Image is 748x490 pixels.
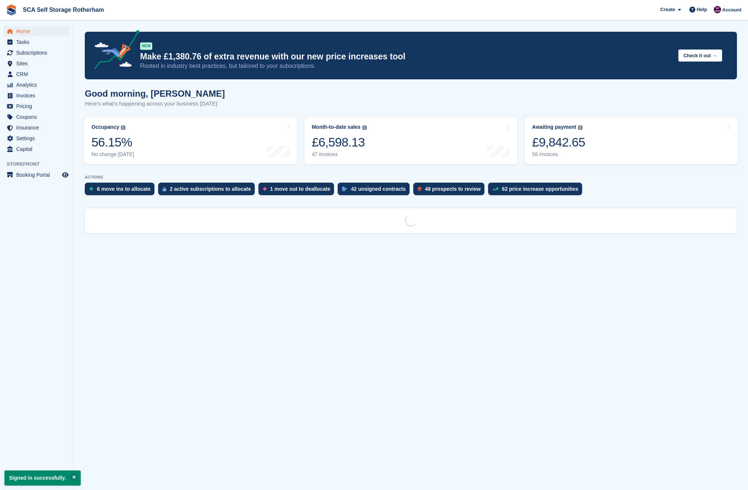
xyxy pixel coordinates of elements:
a: menu [4,144,70,154]
a: menu [4,37,70,47]
div: Occupancy [91,124,119,130]
a: Month-to-date sales £6,598.13 47 invoices [305,117,518,164]
img: stora-icon-8386f47178a22dfd0bd8f6a31ec36ba5ce8667c1dd55bd0f319d3a0aa187defe.svg [6,4,17,15]
a: menu [4,48,70,58]
a: 1 move out to deallocate [258,183,338,199]
div: 48 prospects to review [425,186,481,192]
a: Preview store [61,170,70,179]
p: ACTIONS [85,175,737,180]
a: menu [4,112,70,122]
a: Occupancy 56.15% No change [DATE] [84,117,297,164]
a: 62 price increase opportunities [488,183,586,199]
p: Here's what's happening across your business [DATE] [85,100,225,108]
a: 6 move ins to allocate [85,183,158,199]
img: move_outs_to_deallocate_icon-f764333ba52eb49d3ac5e1228854f67142a1ed5810a6f6cc68b1a99e826820c5.svg [263,187,267,191]
div: 47 invoices [312,151,367,158]
a: 2 active subscriptions to allocate [158,183,258,199]
img: move_ins_to_allocate_icon-fdf77a2bb77ea45bf5b3d319d69a93e2d87916cf1d5bf7949dd705db3b84f3ca.svg [89,187,93,191]
a: SCA Self Storage Rotherham [20,4,107,16]
a: 48 prospects to review [413,183,488,199]
img: contract_signature_icon-13c848040528278c33f63329250d36e43548de30e8caae1d1a13099fd9432cc5.svg [342,187,347,191]
a: menu [4,90,70,101]
span: CRM [16,69,60,79]
span: Account [722,6,741,14]
a: menu [4,133,70,144]
img: price_increase_opportunities-93ffe204e8149a01c8c9dc8f82e8f89637d9d84a8eef4429ea346261dce0b2c0.svg [493,187,498,191]
img: icon-info-grey-7440780725fd019a000dd9b08b2336e03edf1995a4989e88bcd33f0948082b44.svg [578,125,582,130]
a: menu [4,26,70,37]
div: 6 move ins to allocate [97,186,151,192]
img: prospect-51fa495bee0391a8d652442698ab0144808aea92771e9ea1ae160a38d050c398.svg [418,187,421,191]
img: price-adjustments-announcement-icon-8257ccfd72463d97f412b2fc003d46551f7dbcb40ab6d574587a9cd5c0d94... [88,30,140,72]
a: menu [4,58,70,69]
div: NEW [140,42,152,50]
a: menu [4,122,70,133]
span: Help [697,6,707,13]
img: icon-info-grey-7440780725fd019a000dd9b08b2336e03edf1995a4989e88bcd33f0948082b44.svg [121,125,125,130]
span: Analytics [16,80,60,90]
div: Awaiting payment [532,124,576,130]
span: Insurance [16,122,60,133]
span: Settings [16,133,60,144]
span: Coupons [16,112,60,122]
span: Create [660,6,675,13]
a: menu [4,170,70,180]
a: menu [4,69,70,79]
a: Awaiting payment £9,842.65 56 invoices [525,117,738,164]
a: 42 unsigned contracts [338,183,413,199]
div: £9,842.65 [532,135,585,150]
div: 62 price increase opportunities [502,186,578,192]
div: 42 unsigned contracts [351,186,406,192]
div: 56.15% [91,135,134,150]
img: Dale Chapman [714,6,721,13]
div: Month-to-date sales [312,124,361,130]
img: active_subscription_to_allocate_icon-d502201f5373d7db506a760aba3b589e785aa758c864c3986d89f69b8ff3... [163,187,166,191]
div: £6,598.13 [312,135,367,150]
span: Pricing [16,101,60,111]
p: Rooted in industry best practices, but tailored to your subscriptions. [140,62,672,70]
img: icon-info-grey-7440780725fd019a000dd9b08b2336e03edf1995a4989e88bcd33f0948082b44.svg [362,125,367,130]
button: Check it out → [678,49,722,62]
span: Subscriptions [16,48,60,58]
div: No change [DATE] [91,151,134,158]
span: Home [16,26,60,37]
p: Make £1,380.76 of extra revenue with our new price increases tool [140,51,672,62]
span: Capital [16,144,60,154]
div: 1 move out to deallocate [270,186,330,192]
p: Signed in successfully. [4,470,81,486]
div: 56 invoices [532,151,585,158]
span: Sites [16,58,60,69]
h1: Good morning, [PERSON_NAME] [85,89,225,99]
span: Invoices [16,90,60,101]
div: 2 active subscriptions to allocate [170,186,251,192]
span: Booking Portal [16,170,60,180]
a: menu [4,80,70,90]
a: menu [4,101,70,111]
span: Storefront [7,161,73,168]
span: Tasks [16,37,60,47]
